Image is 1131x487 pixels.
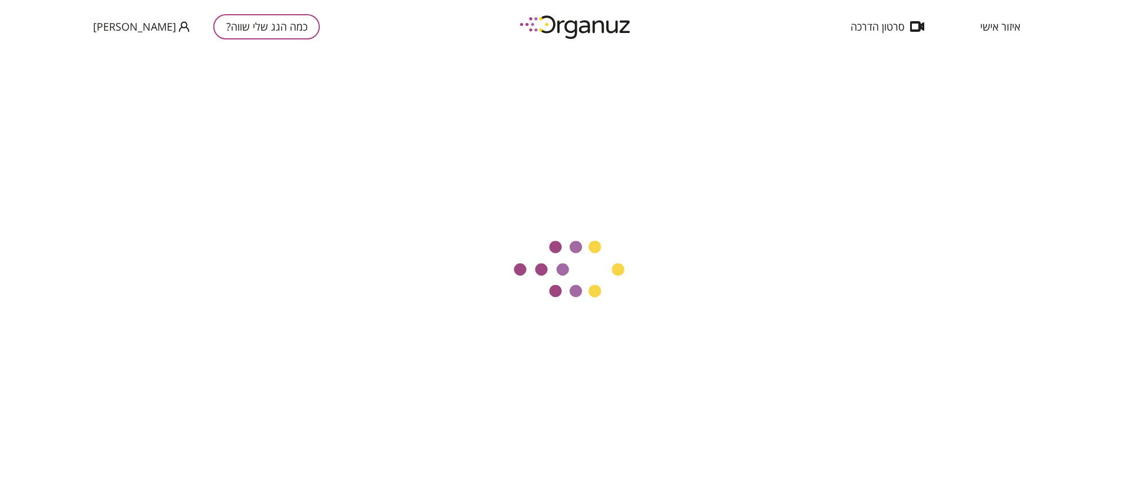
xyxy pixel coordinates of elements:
[504,238,627,303] img: טוען...
[833,21,942,32] button: סרטון הדרכה
[93,21,176,32] span: [PERSON_NAME]
[93,19,190,34] button: [PERSON_NAME]
[980,21,1020,32] span: איזור אישי
[213,14,320,39] button: כמה הגג שלי שווה?
[851,21,904,32] span: סרטון הדרכה
[963,21,1038,32] button: איזור אישי
[511,11,641,43] img: logo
